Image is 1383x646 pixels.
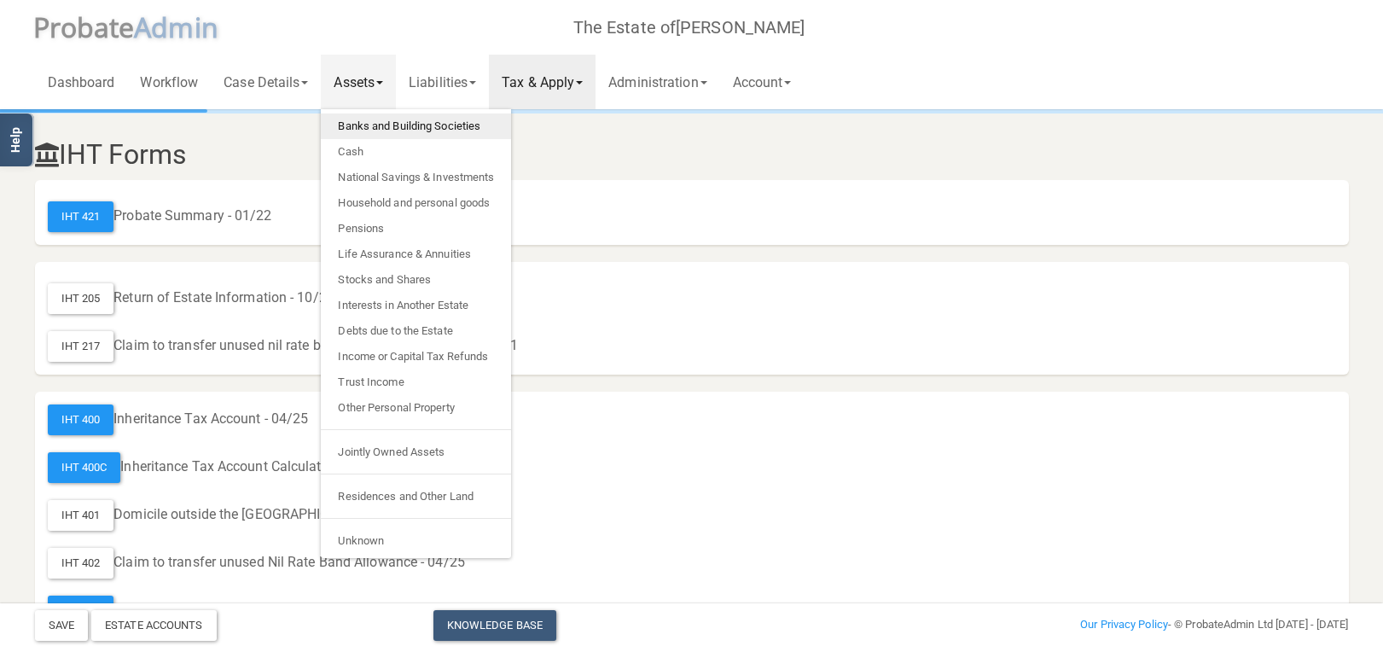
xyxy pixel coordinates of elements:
span: A [134,9,218,45]
div: Return of Estate Information - 10/21 [48,283,1336,314]
div: Gifts and other Transfers of Value - 05/20 [48,596,1336,626]
div: IHT 401 [48,500,114,531]
div: Claim to transfer unused Nil Rate Band Allowance - 04/25 [48,548,1336,579]
a: Liabilities [396,55,489,109]
div: IHT 400 [48,404,114,435]
a: Household and personal goods [321,190,511,216]
a: Unknown [321,528,511,554]
div: - © ProbateAdmin Ltd [DATE] - [DATE] [915,614,1361,635]
a: Account [720,55,805,109]
div: IHT 421 [48,201,114,232]
div: IHT 403 [48,596,114,626]
a: Life Assurance & Annuities [321,242,511,267]
a: Debts due to the Estate [321,318,511,344]
div: IHT 400C [48,452,121,483]
div: Probate Summary - 01/22 [48,201,1336,232]
div: Inheritance Tax Account Calculation - 02/23 [48,452,1336,483]
a: National Savings & Investments [321,165,511,190]
div: Domicile outside the [GEOGRAPHIC_DATA] - 04/25 [48,500,1336,531]
a: Pensions [321,216,511,242]
a: Tax & Apply [489,55,596,109]
a: Cash [321,139,511,165]
a: Jointly Owned Assets [321,439,511,465]
a: Workflow [127,55,211,109]
div: Inheritance Tax Account - 04/25 [48,404,1336,435]
a: Case Details [211,55,321,109]
a: Assets [321,55,396,109]
div: Estate Accounts [91,610,217,641]
a: Residences and Other Land [321,484,511,509]
span: dmin [151,9,218,45]
span: P [33,9,135,45]
a: Stocks and Shares [321,267,511,293]
a: Banks and Building Societies [321,113,511,139]
a: Other Personal Property [321,395,511,421]
a: Dashboard [35,55,128,109]
a: Trust Income [321,370,511,395]
div: IHT 205 [48,283,114,314]
div: Claim to transfer unused nil rate band for excepted estates - 10/21 [48,331,1336,362]
button: Save [35,610,88,641]
span: robate [49,9,135,45]
a: Income or Capital Tax Refunds [321,344,511,370]
a: Administration [596,55,719,109]
a: Knowledge Base [433,610,556,641]
a: Interests in Another Estate [321,293,511,318]
div: IHT 402 [48,548,114,579]
div: IHT 217 [48,331,114,362]
a: Our Privacy Policy [1080,618,1168,631]
h3: IHT Forms [35,140,1349,170]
